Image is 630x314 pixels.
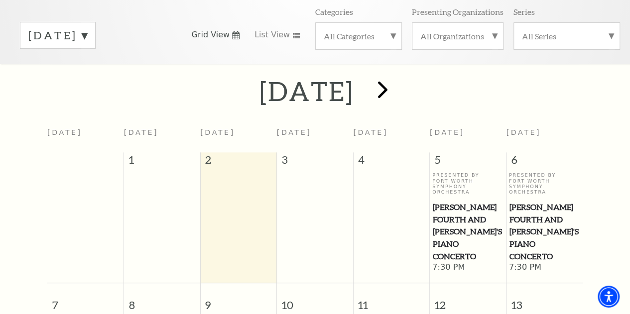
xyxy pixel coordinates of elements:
[254,29,290,40] span: List View
[28,28,87,43] label: [DATE]
[506,152,583,172] span: 6
[277,128,312,136] span: [DATE]
[506,128,541,136] span: [DATE]
[598,286,620,308] div: Accessibility Menu
[522,31,612,41] label: All Series
[324,31,394,41] label: All Categories
[200,128,235,136] span: [DATE]
[277,152,353,172] span: 3
[124,128,159,136] span: [DATE]
[430,152,506,172] span: 5
[432,172,504,195] p: Presented By Fort Worth Symphony Orchestra
[47,123,124,152] th: [DATE]
[124,152,200,172] span: 1
[315,6,353,17] p: Categories
[432,262,504,273] span: 7:30 PM
[201,152,277,172] span: 2
[513,6,535,17] p: Series
[433,201,503,263] span: [PERSON_NAME] Fourth and [PERSON_NAME]'s Piano Concerto
[259,75,354,107] h2: [DATE]
[412,6,504,17] p: Presenting Organizations
[509,172,581,195] p: Presented By Fort Worth Symphony Orchestra
[420,31,495,41] label: All Organizations
[509,201,580,263] span: [PERSON_NAME] Fourth and [PERSON_NAME]'s Piano Concerto
[430,128,465,136] span: [DATE]
[191,29,230,40] span: Grid View
[363,74,399,109] button: next
[354,152,430,172] span: 4
[353,128,388,136] span: [DATE]
[509,262,581,273] span: 7:30 PM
